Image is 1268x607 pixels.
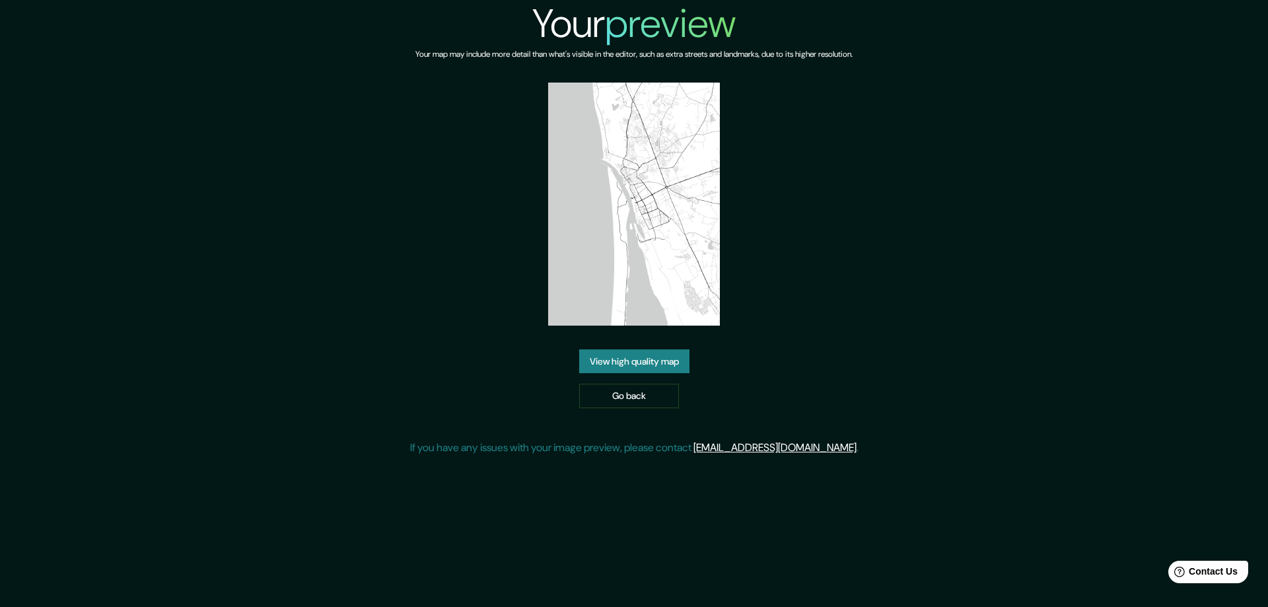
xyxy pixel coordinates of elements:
iframe: Help widget launcher [1150,555,1253,592]
img: created-map-preview [548,83,720,326]
h6: Your map may include more detail than what's visible in the editor, such as extra streets and lan... [415,48,853,61]
a: [EMAIL_ADDRESS][DOMAIN_NAME] [693,441,857,454]
a: View high quality map [579,349,689,374]
a: Go back [579,384,679,408]
p: If you have any issues with your image preview, please contact . [410,440,859,456]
